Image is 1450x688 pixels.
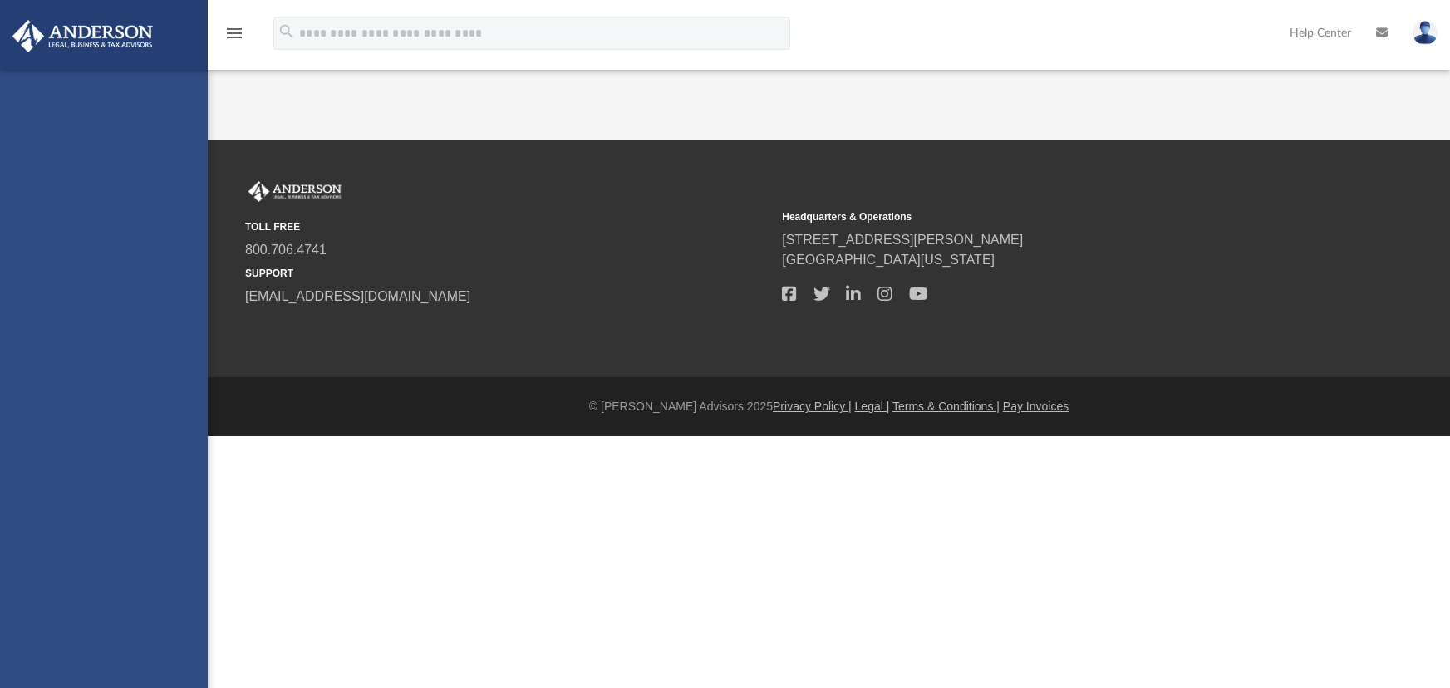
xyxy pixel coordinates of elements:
[773,400,852,413] a: Privacy Policy |
[7,20,158,52] img: Anderson Advisors Platinum Portal
[1413,21,1438,45] img: User Pic
[245,243,327,257] a: 800.706.4741
[278,22,296,41] i: search
[224,23,244,43] i: menu
[782,233,1023,247] a: [STREET_ADDRESS][PERSON_NAME]
[782,209,1307,224] small: Headquarters & Operations
[245,219,770,234] small: TOLL FREE
[245,289,470,303] a: [EMAIL_ADDRESS][DOMAIN_NAME]
[208,398,1450,415] div: © [PERSON_NAME] Advisors 2025
[245,181,345,203] img: Anderson Advisors Platinum Portal
[245,266,770,281] small: SUPPORT
[782,253,995,267] a: [GEOGRAPHIC_DATA][US_STATE]
[855,400,890,413] a: Legal |
[1003,400,1069,413] a: Pay Invoices
[224,32,244,43] a: menu
[892,400,1000,413] a: Terms & Conditions |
